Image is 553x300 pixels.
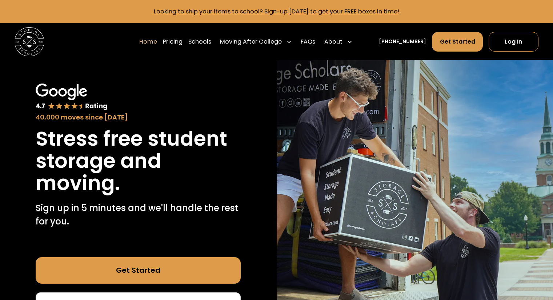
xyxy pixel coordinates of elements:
[220,37,282,46] div: Moving After College
[301,32,315,52] a: FAQs
[324,37,342,46] div: About
[15,27,44,57] a: home
[154,7,399,16] a: Looking to ship your items to school? Sign-up [DATE] to get your FREE boxes in time!
[15,27,44,57] img: Storage Scholars main logo
[36,84,107,111] img: Google 4.7 star rating
[36,128,241,194] h1: Stress free student storage and moving.
[321,32,356,52] div: About
[36,112,241,122] div: 40,000 moves since [DATE]
[379,38,426,45] a: [PHONE_NUMBER]
[139,32,157,52] a: Home
[217,32,295,52] div: Moving After College
[432,32,482,52] a: Get Started
[188,32,211,52] a: Schools
[163,32,183,52] a: Pricing
[489,32,538,52] a: Log In
[36,257,241,283] a: Get Started
[36,202,241,228] p: Sign up in 5 minutes and we'll handle the rest for you.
